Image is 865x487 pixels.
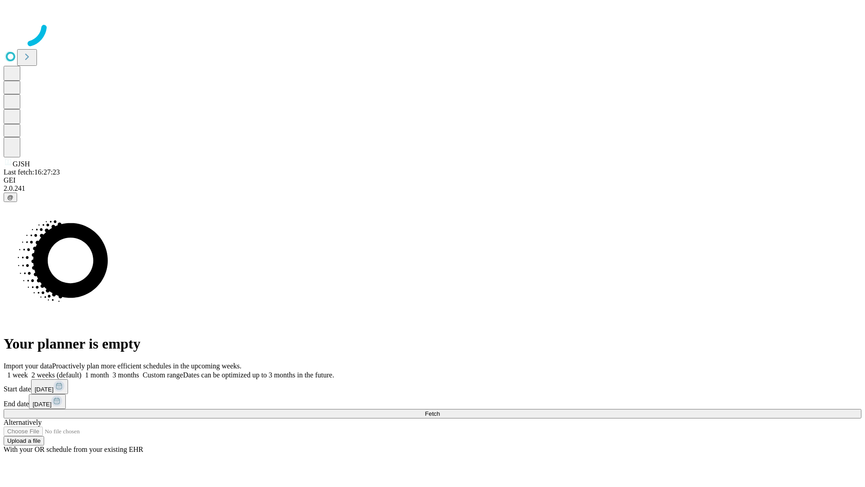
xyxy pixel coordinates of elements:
[85,371,109,379] span: 1 month
[183,371,334,379] span: Dates can be optimized up to 3 months in the future.
[7,371,28,379] span: 1 week
[4,176,861,184] div: GEI
[4,446,143,453] span: With your OR schedule from your existing EHR
[4,184,861,193] div: 2.0.241
[32,371,82,379] span: 2 weeks (default)
[4,379,861,394] div: Start date
[4,362,52,370] span: Import your data
[4,418,41,426] span: Alternatively
[52,362,241,370] span: Proactively plan more efficient schedules in the upcoming weeks.
[31,379,68,394] button: [DATE]
[7,194,14,201] span: @
[29,394,66,409] button: [DATE]
[4,436,44,446] button: Upload a file
[113,371,139,379] span: 3 months
[4,409,861,418] button: Fetch
[4,193,17,202] button: @
[35,386,54,393] span: [DATE]
[4,335,861,352] h1: Your planner is empty
[32,401,51,408] span: [DATE]
[4,394,861,409] div: End date
[13,160,30,168] span: GJSH
[4,168,60,176] span: Last fetch: 16:27:23
[425,410,440,417] span: Fetch
[143,371,183,379] span: Custom range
